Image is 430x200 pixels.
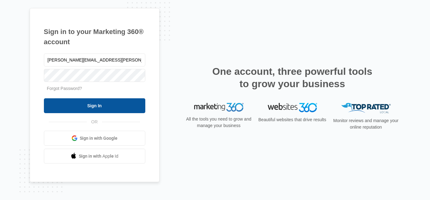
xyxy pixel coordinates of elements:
h1: Sign in to your Marketing 360® account [44,27,145,47]
p: Beautiful websites that drive results [258,117,327,123]
a: Forgot Password? [47,86,82,91]
h2: One account, three powerful tools to grow your business [211,65,374,90]
span: OR [87,119,102,125]
input: Email [44,53,145,66]
span: Sign in with Google [80,135,117,142]
img: Marketing 360 [194,103,244,112]
p: Monitor reviews and manage your online reputation [331,117,401,130]
span: Sign in with Apple Id [79,153,118,160]
input: Sign In [44,98,145,113]
img: Top Rated Local [341,103,391,113]
p: All the tools you need to grow and manage your business [184,116,253,129]
a: Sign in with Google [44,131,145,146]
a: Sign in with Apple Id [44,149,145,164]
img: Websites 360 [268,103,317,112]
